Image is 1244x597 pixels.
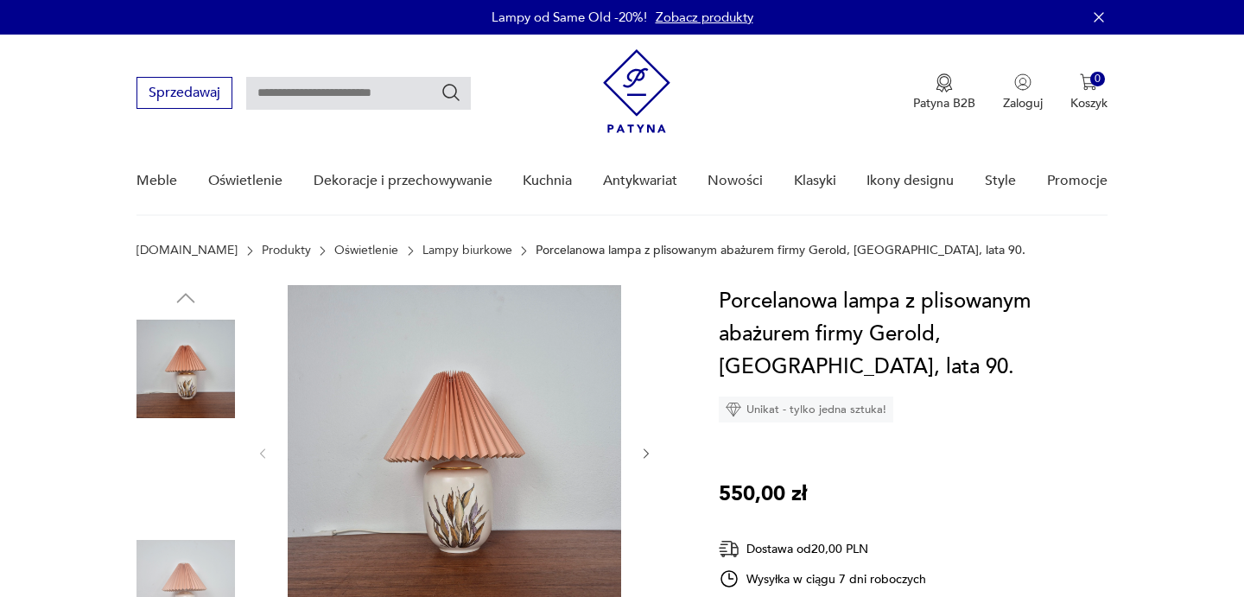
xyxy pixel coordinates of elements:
img: Ikona medalu [936,73,953,92]
a: Klasyki [794,148,836,214]
p: Lampy od Same Old -20%! [492,9,647,26]
button: Zaloguj [1003,73,1043,111]
div: Unikat - tylko jedna sztuka! [719,397,893,422]
a: Ikona medaluPatyna B2B [913,73,975,111]
a: Style [985,148,1016,214]
a: Kuchnia [523,148,572,214]
a: Antykwariat [603,148,677,214]
button: Sprzedawaj [136,77,232,109]
a: Ikony designu [866,148,954,214]
a: [DOMAIN_NAME] [136,244,238,257]
p: Patyna B2B [913,95,975,111]
div: 0 [1090,72,1105,86]
a: Promocje [1047,148,1108,214]
a: Oświetlenie [334,244,398,257]
a: Lampy biurkowe [422,244,512,257]
img: Ikona dostawy [719,538,739,560]
div: Dostawa od 20,00 PLN [719,538,926,560]
img: Patyna - sklep z meblami i dekoracjami vintage [603,49,670,133]
a: Produkty [262,244,311,257]
img: Zdjęcie produktu Porcelanowa lampa z plisowanym abażurem firmy Gerold, Niemcy, lata 90. [136,430,235,529]
h1: Porcelanowa lampa z plisowanym abażurem firmy Gerold, [GEOGRAPHIC_DATA], lata 90. [719,285,1107,384]
a: Sprzedawaj [136,88,232,100]
p: Porcelanowa lampa z plisowanym abażurem firmy Gerold, [GEOGRAPHIC_DATA], lata 90. [536,244,1025,257]
a: Nowości [708,148,763,214]
p: 550,00 zł [719,478,807,511]
a: Zobacz produkty [656,9,753,26]
p: Zaloguj [1003,95,1043,111]
a: Meble [136,148,177,214]
div: Wysyłka w ciągu 7 dni roboczych [719,568,926,589]
a: Oświetlenie [208,148,282,214]
p: Koszyk [1070,95,1108,111]
img: Ikona koszyka [1080,73,1097,91]
a: Dekoracje i przechowywanie [314,148,492,214]
button: 0Koszyk [1070,73,1108,111]
img: Zdjęcie produktu Porcelanowa lampa z plisowanym abażurem firmy Gerold, Niemcy, lata 90. [136,320,235,418]
img: Ikona diamentu [726,402,741,417]
img: Ikonka użytkownika [1014,73,1031,91]
button: Patyna B2B [913,73,975,111]
button: Szukaj [441,82,461,103]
